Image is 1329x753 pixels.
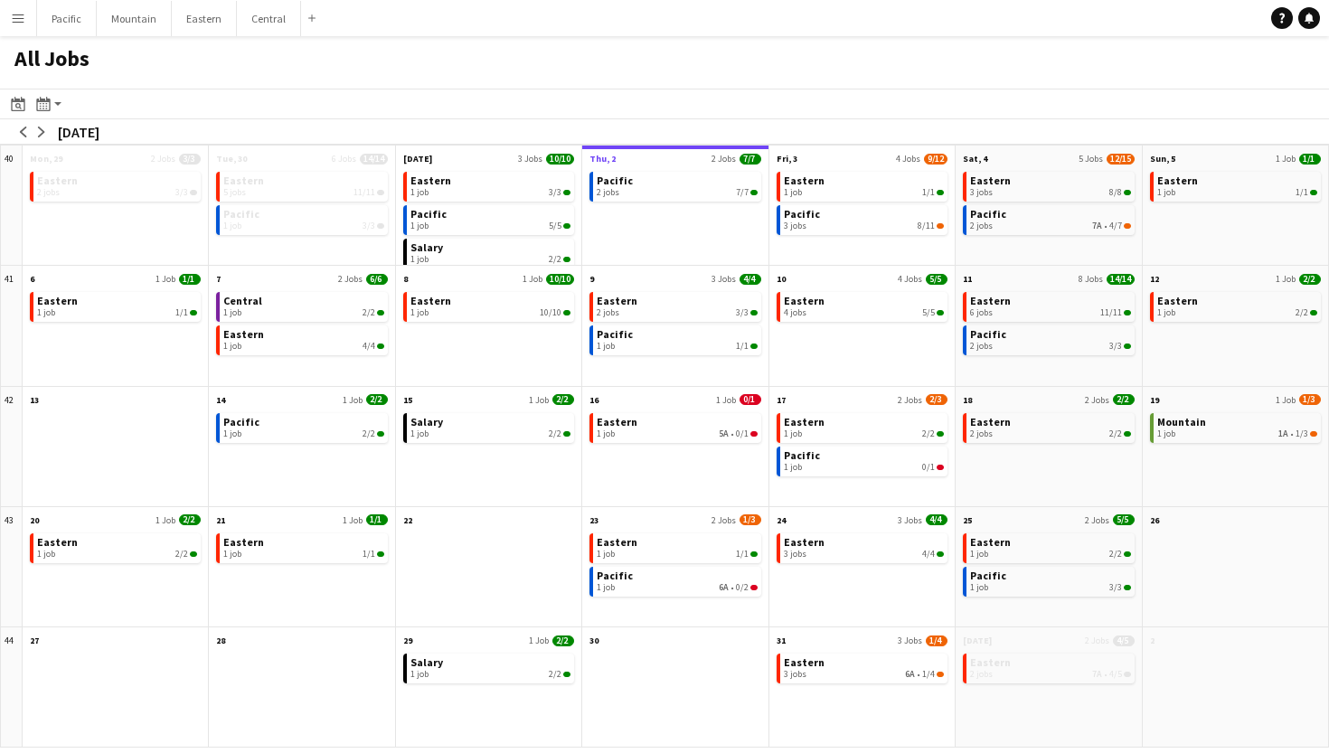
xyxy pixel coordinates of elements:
span: 1 Job [343,514,363,526]
span: Eastern [223,327,264,341]
span: 1 job [784,462,802,473]
span: 5/5 [922,307,935,318]
a: Eastern1 job1/1 [37,292,197,318]
div: • [970,669,1130,680]
span: 5/5 [563,223,570,229]
span: 2 Jobs [712,514,736,526]
span: 2 Jobs [338,273,363,285]
span: 2 jobs [970,428,993,439]
button: Central [237,1,301,36]
span: 10/10 [563,310,570,315]
div: [DATE] [58,123,99,141]
a: Eastern1 job1/1 [223,533,383,560]
a: Eastern2 jobs3/3 [597,292,757,318]
span: 23 [589,514,599,526]
span: 2/2 [366,394,388,405]
span: 2 jobs [970,669,993,680]
span: 3/3 [175,187,188,198]
span: 1/1 [377,551,384,557]
span: 0/2 [736,582,749,593]
a: Pacific2 jobs3/3 [970,325,1130,352]
span: 1 Job [529,635,549,646]
span: 2/2 [563,257,570,262]
span: 4/7 [1124,223,1131,229]
span: Pacific [223,207,259,221]
a: Pacific1 job0/1 [784,447,944,473]
span: 1/1 [750,551,758,557]
span: 4/4 [363,341,375,352]
span: [DATE] [963,635,992,646]
a: Eastern2 jobs2/2 [970,413,1130,439]
span: 6 Jobs [332,153,356,165]
span: Pacific [970,327,1006,341]
span: 1 Job [1276,153,1296,165]
span: 1 Job [156,273,175,285]
span: 1/1 [1296,187,1308,198]
span: Pacific [223,415,259,428]
span: 9 [589,273,594,285]
span: [DATE] [403,153,432,165]
span: 15 [403,394,412,406]
span: 0/1 [736,428,749,439]
span: Eastern [410,294,451,307]
span: 1/1 [750,344,758,349]
span: 2/2 [549,669,561,680]
span: Pacific [970,207,1006,221]
span: 3/3 [363,221,375,231]
span: 5/5 [549,221,561,231]
a: Salary1 job2/2 [410,413,570,439]
span: 14/14 [360,154,388,165]
span: 7A [1092,669,1102,680]
span: 1/3 [1310,431,1317,437]
span: 1 job [410,221,429,231]
span: 3/3 [1124,344,1131,349]
span: Fri, 3 [777,153,797,165]
span: Sun, 5 [1150,153,1175,165]
span: 6 jobs [970,307,993,318]
span: 11/11 [377,190,384,195]
div: 41 [1,266,23,386]
span: 20 [30,514,39,526]
span: 2/2 [1113,394,1135,405]
span: 13 [30,394,39,406]
span: 4/4 [922,549,935,560]
span: 1 job [223,341,241,352]
span: Eastern [223,535,264,549]
span: 31 [777,635,786,646]
span: 3 Jobs [712,273,736,285]
span: 2/2 [1310,310,1317,315]
span: 1 job [223,428,241,439]
span: 2/2 [363,428,375,439]
span: 2/3 [926,394,947,405]
span: Sat, 4 [963,153,987,165]
span: 5 Jobs [1079,153,1103,165]
span: 7 [216,273,221,285]
span: 2/2 [1109,549,1122,560]
span: 30 [589,635,599,646]
span: 8/8 [1124,190,1131,195]
span: 1 job [410,669,429,680]
span: 1/1 [736,341,749,352]
span: 1 job [784,428,802,439]
a: Eastern1 job1/1 [597,533,757,560]
span: 1/1 [1310,190,1317,195]
span: 2 Jobs [712,153,736,165]
span: 7/7 [740,154,761,165]
a: Eastern1 job2/2 [1157,292,1317,318]
a: Eastern2 jobs3/3 [37,172,197,198]
span: 14/14 [1107,274,1135,285]
span: Eastern [970,415,1011,428]
span: 1 job [970,549,988,560]
span: Eastern [784,415,825,428]
span: Eastern [223,174,264,187]
a: Eastern1 job2/2 [37,533,197,560]
span: 1A [1278,428,1288,439]
span: Pacific [784,448,820,462]
span: 4/4 [377,344,384,349]
a: Pacific1 job5/5 [410,205,570,231]
a: Pacific2 jobs7A•4/7 [970,205,1130,231]
span: 3/3 [549,187,561,198]
span: 1/1 [1299,154,1321,165]
span: 26 [1150,514,1159,526]
span: 16 [589,394,599,406]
